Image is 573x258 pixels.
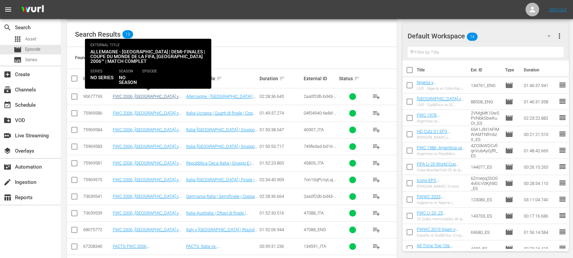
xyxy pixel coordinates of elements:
button: playlist_add [368,88,384,105]
span: Create [3,70,12,79]
td: 00:28:54.110 [521,175,558,191]
td: 4ZO0kWDCvfiqnVubAyGjfR_ES [468,142,502,159]
span: 47088_ENG [304,227,326,232]
div: 00:39:31.236 [259,244,302,249]
div: 68075772 [83,227,111,232]
span: 45809_ITA [304,160,324,166]
a: FWC 1978, [GEOGRAPHIC_DATA] v [GEOGRAPHIC_DATA], Final - FMR (ES) [417,113,461,133]
a: FWWC 2019 Spain v [GEOGRAPHIC_DATA], Group Stage (ES) [417,227,459,242]
div: 02:28:36.664 [259,194,302,199]
div: 25 Goles memorables de la Copa Mundial Sub-20 de la FIFA [417,217,465,221]
span: reorder [558,211,567,220]
div: 01:50:38.047 [259,127,302,132]
span: reorder [558,81,567,89]
th: Ext. ID [467,61,501,80]
span: Episode [505,212,513,220]
div: External ID [304,76,337,81]
div: LIVE - Nigeria vs Colombia | Grupo F | Copa Mundial Sub-20 de la FIFA [GEOGRAPHIC_DATA] 2025™ [417,86,465,91]
span: sort [354,75,360,82]
div: Status [339,74,366,83]
span: playlist_add [372,242,380,251]
td: 00:21:21.510 [521,126,558,142]
a: FWC 2006, [GEOGRAPHIC_DATA] v [GEOGRAPHIC_DATA], Group Stage - FMR (IT) [113,127,182,142]
div: [PERSON_NAME] y [PERSON_NAME] | HD Cutz [417,135,465,140]
span: playlist_add [372,209,380,217]
span: Episode [14,46,22,54]
button: playlist_add [368,105,384,121]
a: Nigeria v [GEOGRAPHIC_DATA] | Group F | FIFA U-20 World Cup Chile 2025™ (ES) [417,80,465,100]
span: Episode [505,114,513,122]
td: 123080_ES [468,191,502,208]
div: 02:28:36.645 [259,94,302,99]
td: 143703_ES [468,208,502,224]
span: Automation [3,163,12,171]
td: 4439_ES [468,240,502,257]
div: 73639539 [83,210,111,216]
td: 01:56:14.584 [521,224,558,240]
span: menu [4,5,12,14]
button: playlist_add [368,205,384,221]
div: 90677793 [83,94,111,99]
span: 2aa0f2db-bd43-4ee1-ae7c-e173057290b6_ITA [304,194,337,214]
span: sort [216,75,222,82]
span: 749fedad-bd16-46fb-8d37-99b54138d6f9_ITA [304,144,337,164]
span: 19 [122,30,133,38]
a: FWC 2006, [GEOGRAPHIC_DATA] v [GEOGRAPHIC_DATA], Final - FMR (IT) [113,177,181,192]
div: 75969583 [83,144,111,149]
a: Icons EP5, [PERSON_NAME] (ES) [417,178,458,188]
span: Live Streaming [3,132,12,140]
td: 00:26:15.260 [521,159,558,175]
div: External Title [186,74,257,83]
div: Duration [259,74,302,83]
a: FWC 2006, [GEOGRAPHIC_DATA] v [GEOGRAPHIC_DATA], Group Stage - FMR (IT) [113,160,182,176]
span: Found 19 episodes sorted by: relevance [75,55,149,60]
td: 00:23:16.415 [521,240,558,257]
a: Italia-[GEOGRAPHIC_DATA] | Gruppo E | Coppa del Mondo FIFA Germania 2006 | Match completo [186,144,257,159]
button: playlist_add [368,222,384,238]
div: 01:50:53.717 [259,144,302,149]
a: FIFA U-20 World Cup [GEOGRAPHIC_DATA] 2025™: MD1+MD2+MD3 Highlights (ES) [417,161,463,182]
a: Italy v [GEOGRAPHIC_DATA] | Round of 16 | 2006 FIFA World Cup [GEOGRAPHIC_DATA]™ | Full Match Replay [186,227,257,247]
div: 01:52:23.860 [259,160,302,166]
span: VOD [3,116,12,124]
span: Episode [505,130,513,138]
span: Schedule [3,101,12,109]
span: Episode [505,228,513,236]
span: reorder [558,179,567,187]
a: FWC 2006, [GEOGRAPHIC_DATA] v [GEOGRAPHIC_DATA], Group Stage - FMR (IT) [113,144,182,159]
a: FWWC 2023, [GEOGRAPHIC_DATA] v [GEOGRAPHIC_DATA] (ES) [417,194,461,214]
span: playlist_add [372,92,380,101]
a: Repubblica Ceca-Italia | Gruppo E | Coppa del Mondo FIFA Germania 2006 | Match completo [186,160,254,176]
span: sort [142,75,148,82]
td: 01:46:31.358 [521,93,558,110]
td: 134761_ENG [468,77,502,93]
button: playlist_add [368,238,384,255]
a: FWC 2006, [GEOGRAPHIC_DATA] v [GEOGRAPHIC_DATA], Quarter-Finals - FMR (IT) [113,110,183,126]
td: 01:48:42.660 [521,142,558,159]
a: [GEOGRAPHIC_DATA] v [GEOGRAPHIC_DATA] | Group E | FIFA U-20 World Cup Chile 2025™ (ES) [417,96,465,117]
span: Episode [505,81,513,89]
a: Italia-Australia | Ottavi di finale | Coppa del Mondo FIFA Germania 2006 | Match completo [186,210,249,226]
span: Ingestion [3,178,12,186]
span: Asset [25,36,36,42]
a: FWC 2006, [GEOGRAPHIC_DATA] v [GEOGRAPHIC_DATA] (EN) [113,227,181,237]
span: 134591_ITA [304,244,326,249]
td: 02:23:22.882 [521,110,558,126]
button: playlist_add [368,172,384,188]
span: playlist_add [372,109,380,117]
button: playlist_add [368,188,384,205]
a: Italia-[GEOGRAPHIC_DATA] | Gruppo E | Coppa del Mondo FIFA Germania 2006 | Match completo [186,127,257,142]
span: Series [14,56,22,64]
span: 2aa0f2db-bd43-4ee1-ae7c-e173057290b6_FR [304,94,337,114]
th: Title [417,61,467,80]
td: 88508_ENG [468,93,502,110]
span: reorder [558,114,567,122]
span: reorder [558,244,567,252]
button: playlist_add [368,122,384,138]
span: Episode [505,98,513,106]
span: Episode [505,179,513,187]
span: Episode [25,46,40,53]
td: 01:46:37.941 [521,77,558,93]
span: Episode [505,147,513,155]
td: 6Zmepq2SO04vEIcV0Kjh8O_ES [468,175,502,191]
